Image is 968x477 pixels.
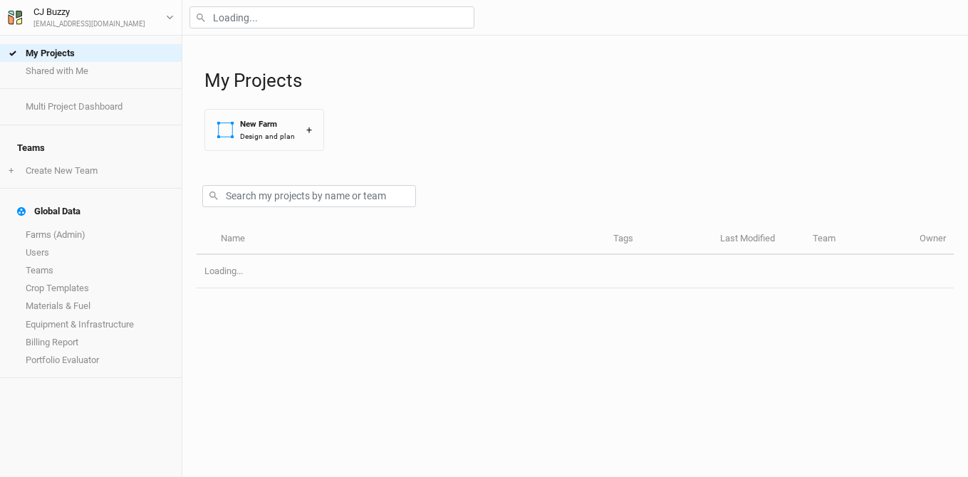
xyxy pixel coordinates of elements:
[240,131,295,142] div: Design and plan
[9,165,14,177] span: +
[202,185,416,207] input: Search my projects by name or team
[17,206,80,217] div: Global Data
[9,134,173,162] h4: Teams
[204,70,954,92] h1: My Projects
[204,109,324,151] button: New FarmDesign and plan+
[805,224,912,255] th: Team
[240,118,295,130] div: New Farm
[33,5,145,19] div: CJ Buzzy
[189,6,474,28] input: Loading...
[212,224,605,255] th: Name
[33,19,145,30] div: [EMAIL_ADDRESS][DOMAIN_NAME]
[306,122,312,137] div: +
[197,255,954,288] td: Loading...
[712,224,805,255] th: Last Modified
[912,224,954,255] th: Owner
[605,224,712,255] th: Tags
[7,4,175,30] button: CJ Buzzy[EMAIL_ADDRESS][DOMAIN_NAME]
